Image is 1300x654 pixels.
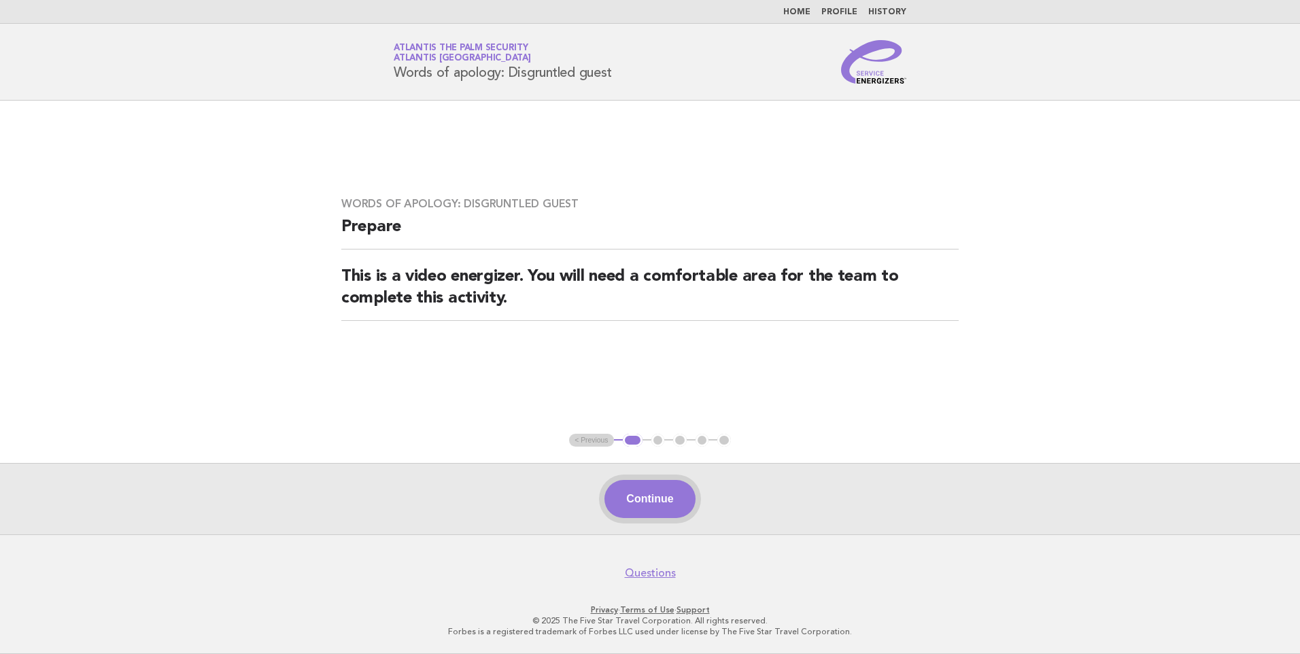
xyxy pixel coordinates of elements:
span: Atlantis [GEOGRAPHIC_DATA] [394,54,531,63]
h2: Prepare [341,216,959,249]
img: Service Energizers [841,40,906,84]
a: Questions [625,566,676,580]
p: Forbes is a registered trademark of Forbes LLC used under license by The Five Star Travel Corpora... [234,626,1066,637]
button: 1 [623,434,643,447]
a: Privacy [591,605,618,615]
a: Home [783,8,810,16]
h1: Words of apology: Disgruntled guest [394,44,611,80]
a: Profile [821,8,857,16]
button: Continue [604,480,695,518]
a: Terms of Use [620,605,674,615]
h2: This is a video energizer. You will need a comfortable area for the team to complete this activity. [341,266,959,321]
h3: Words of apology: Disgruntled guest [341,197,959,211]
p: · · [234,604,1066,615]
a: Atlantis The Palm SecurityAtlantis [GEOGRAPHIC_DATA] [394,44,531,63]
p: © 2025 The Five Star Travel Corporation. All rights reserved. [234,615,1066,626]
a: History [868,8,906,16]
a: Support [677,605,710,615]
